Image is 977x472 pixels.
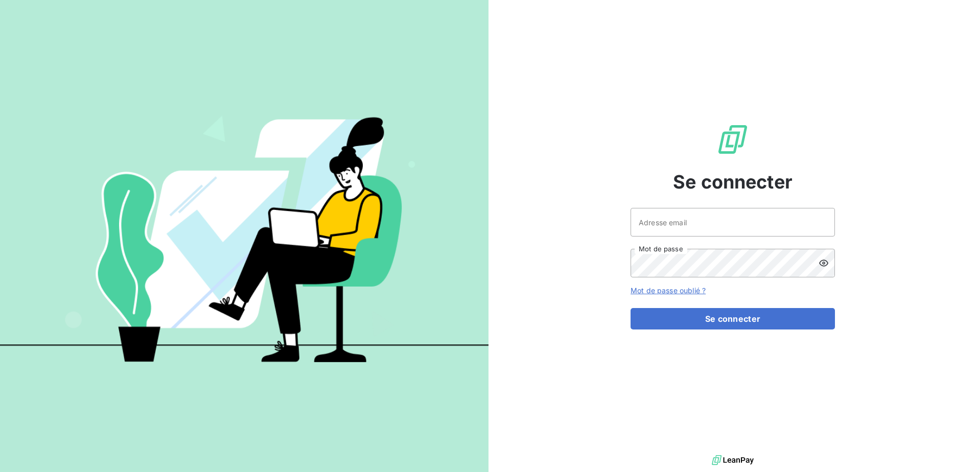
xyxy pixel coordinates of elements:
[712,453,754,468] img: logo
[673,168,793,196] span: Se connecter
[631,208,835,237] input: placeholder
[716,123,749,156] img: Logo LeanPay
[631,308,835,329] button: Se connecter
[631,286,706,295] a: Mot de passe oublié ?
